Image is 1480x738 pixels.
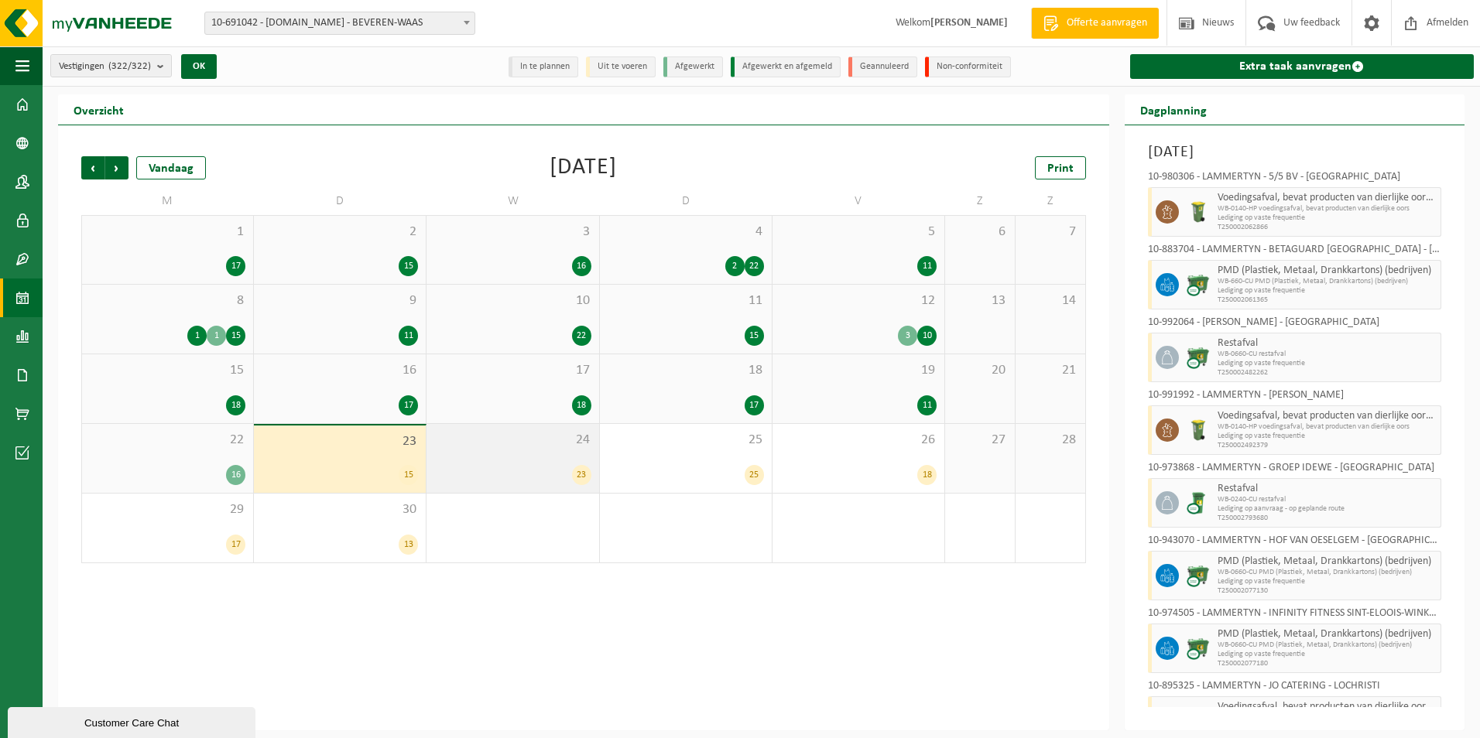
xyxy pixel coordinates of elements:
[1130,54,1474,79] a: Extra taak aanvragen
[1218,286,1437,296] span: Lediging op vaste frequentie
[50,54,172,77] button: Vestigingen(322/322)
[1218,586,1437,596] span: T250002077130
[917,256,937,276] div: 11
[1187,419,1210,442] img: WB-0140-HPE-GN-50
[1218,514,1437,523] span: T250002793680
[1218,223,1437,232] span: T250002062866
[262,501,418,518] span: 30
[1187,346,1210,369] img: WB-0660-CU
[1148,172,1441,187] div: 10-980306 - LAMMERTYN - 5/5 BV - [GEOGRAPHIC_DATA]
[953,292,1007,309] span: 13
[1031,8,1159,39] a: Offerte aanvragen
[399,535,418,555] div: 13
[945,187,1016,215] td: Z
[205,12,474,34] span: 10-691042 - LAMMERTYN.NET - BEVEREN-WAAS
[1148,681,1441,696] div: 10-895325 - LAMMERTYN - JO CATERING - LOCHRISTI
[1187,273,1210,296] img: WB-0660-CU
[898,326,917,346] div: 3
[917,326,937,346] div: 10
[1218,359,1437,368] span: Lediging op vaste frequentie
[1148,390,1441,405] div: 10-991992 - LAMMERTYN - [PERSON_NAME]
[925,56,1011,77] li: Non-conformiteit
[953,362,1007,379] span: 20
[1218,337,1437,350] span: Restafval
[399,465,418,485] div: 15
[90,292,245,309] span: 8
[81,156,104,179] span: Vorige
[90,224,245,241] span: 1
[8,704,259,738] iframe: chat widget
[1218,483,1437,495] span: Restafval
[1148,244,1441,260] div: 10-883704 - LAMMERTYN - BETAGUARD [GEOGRAPHIC_DATA] - [GEOGRAPHIC_DATA]
[427,187,599,215] td: W
[262,224,418,241] span: 2
[1187,637,1210,660] img: WB-0660-CU
[1023,292,1077,309] span: 14
[434,224,591,241] span: 3
[745,465,764,485] div: 25
[187,326,207,346] div: 1
[434,362,591,379] span: 17
[663,56,723,77] li: Afgewerkt
[262,362,418,379] span: 16
[780,292,937,309] span: 12
[572,465,591,485] div: 23
[1218,650,1437,659] span: Lediging op vaste frequentie
[434,432,591,449] span: 24
[917,465,937,485] div: 18
[434,292,591,309] span: 10
[1218,277,1437,286] span: WB-660-CU PMD (Plastiek, Metaal, Drankkartons) (bedrijven)
[1218,659,1437,668] span: T250002077180
[1218,641,1437,650] span: WB-0660-CU PMD (Plastiek, Metaal, Drankkartons) (bedrijven)
[226,256,245,276] div: 17
[1023,432,1077,449] span: 28
[848,56,917,77] li: Geannuleerd
[90,362,245,379] span: 15
[1218,701,1437,713] span: Voedingsafval, bevat producten van dierlijke oorsprong, onverpakt, categorie 3
[226,535,245,555] div: 17
[725,256,745,276] div: 2
[262,433,418,450] span: 23
[1187,200,1210,224] img: WB-0140-HPE-GN-50
[1187,491,1210,514] img: WB-0240-CU
[105,156,128,179] span: Volgende
[1218,265,1437,277] span: PMD (Plastiek, Metaal, Drankkartons) (bedrijven)
[1218,192,1437,204] span: Voedingsafval, bevat producten van dierlijke oorsprong, onverpakt, categorie 3
[81,187,254,215] td: M
[1148,608,1441,624] div: 10-974505 - LAMMERTYN - INFINITY FITNESS SINT-ELOOIS-WINKEL - SINT-ELOOIS-VIJVE
[262,292,418,309] span: 9
[399,395,418,415] div: 17
[953,224,1007,241] span: 6
[509,56,578,77] li: In te plannen
[608,362,764,379] span: 18
[108,61,151,71] count: (322/322)
[745,256,764,276] div: 22
[600,187,773,215] td: D
[572,395,591,415] div: 18
[1023,224,1077,241] span: 7
[1125,94,1222,125] h2: Dagplanning
[1218,628,1437,641] span: PMD (Plastiek, Metaal, Drankkartons) (bedrijven)
[1148,535,1441,551] div: 10-943070 - LAMMERTYN - HOF VAN OESELGEM - [GEOGRAPHIC_DATA]
[608,292,764,309] span: 11
[572,326,591,346] div: 22
[1218,504,1437,514] span: Lediging op aanvraag - op geplande route
[59,55,151,78] span: Vestigingen
[58,94,139,125] h2: Overzicht
[1218,568,1437,577] span: WB-0660-CU PMD (Plastiek, Metaal, Drankkartons) (bedrijven)
[1218,204,1437,214] span: WB-0140-HP voedingsafval, bevat producten van dierlijke oors
[731,56,841,77] li: Afgewerkt en afgemeld
[1218,214,1437,223] span: Lediging op vaste frequentie
[1148,317,1441,333] div: 10-992064 - [PERSON_NAME] - [GEOGRAPHIC_DATA]
[1148,141,1441,164] h3: [DATE]
[586,56,656,77] li: Uit te voeren
[745,326,764,346] div: 15
[780,432,937,449] span: 26
[1218,432,1437,441] span: Lediging op vaste frequentie
[953,432,1007,449] span: 27
[1218,368,1437,378] span: T250002482262
[1063,15,1151,31] span: Offerte aanvragen
[204,12,475,35] span: 10-691042 - LAMMERTYN.NET - BEVEREN-WAAS
[1016,187,1086,215] td: Z
[90,501,245,518] span: 29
